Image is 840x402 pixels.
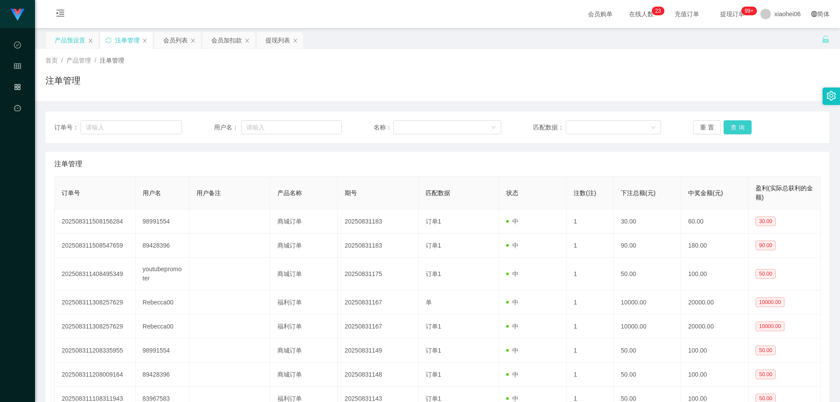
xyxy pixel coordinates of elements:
[688,189,723,196] span: 中奖金额(元)
[614,234,681,258] td: 90.00
[506,371,518,378] span: 中
[614,339,681,363] td: 50.00
[14,59,21,76] i: 图标: table
[756,322,784,331] span: 10000.00
[136,234,189,258] td: 89428396
[14,100,21,188] a: 图标: dashboard平台首页
[374,123,393,132] span: 名称：
[270,234,338,258] td: 商城订单
[670,11,703,17] span: 充值订单
[55,234,136,258] td: 202508311508547659
[190,38,196,43] i: 图标: close
[567,258,614,290] td: 1
[55,210,136,234] td: 202508311508156284
[756,185,813,201] span: 盈利(实际总获利的金额)
[270,363,338,387] td: 商城订单
[658,7,661,15] p: 3
[55,258,136,290] td: 202508311408495349
[756,346,776,355] span: 50.00
[614,315,681,339] td: 10000.00
[80,120,182,134] input: 请输入
[136,363,189,387] td: 89428396
[614,210,681,234] td: 30.00
[826,91,836,101] i: 图标: setting
[506,323,518,330] span: 中
[277,189,302,196] span: 产品名称
[115,32,140,49] div: 注单管理
[136,290,189,315] td: Rebecca00
[62,189,80,196] span: 订单号
[681,339,749,363] td: 100.00
[345,189,357,196] span: 期号
[214,123,241,132] span: 用户名：
[270,210,338,234] td: 商城订单
[681,234,749,258] td: 180.00
[45,74,80,87] h1: 注单管理
[614,258,681,290] td: 50.00
[266,32,290,49] div: 提现列表
[338,258,419,290] td: 20250831175
[621,189,655,196] span: 下注总额(元)
[270,315,338,339] td: 福利订单
[338,339,419,363] td: 20250831149
[100,57,124,64] span: 注单管理
[211,32,242,49] div: 会员加扣款
[55,363,136,387] td: 202508311208009164
[756,241,776,250] span: 90.00
[14,63,21,141] span: 会员管理
[716,11,749,17] span: 提现订单
[55,32,85,49] div: 产品预设置
[426,218,441,225] span: 订单1
[681,363,749,387] td: 100.00
[567,315,614,339] td: 1
[811,11,817,17] i: 图标: global
[10,9,24,21] img: logo.9652507e.png
[338,315,419,339] td: 20250831167
[567,210,614,234] td: 1
[567,363,614,387] td: 1
[681,290,749,315] td: 20000.00
[61,57,63,64] span: /
[533,123,566,132] span: 匹配数据：
[651,7,664,15] sup: 23
[614,363,681,387] td: 50.00
[426,270,441,277] span: 订单1
[94,57,96,64] span: /
[651,125,656,131] i: 图标: down
[625,11,658,17] span: 在线人数
[693,120,721,134] button: 重 置
[426,347,441,354] span: 订单1
[574,189,596,196] span: 注数(注)
[506,347,518,354] span: 中
[338,234,419,258] td: 20250831183
[241,120,342,134] input: 请输入
[506,189,518,196] span: 状态
[681,210,749,234] td: 60.00
[491,125,496,131] i: 图标: down
[55,315,136,339] td: 202508311308257629
[136,210,189,234] td: 98991554
[506,242,518,249] span: 中
[270,258,338,290] td: 商城订单
[163,32,188,49] div: 会员列表
[196,189,221,196] span: 用户备注
[567,234,614,258] td: 1
[142,38,147,43] i: 图标: close
[45,0,75,28] i: 图标: menu-unfold
[681,258,749,290] td: 100.00
[55,290,136,315] td: 202508311308257629
[338,363,419,387] td: 20250831148
[14,84,21,162] span: 产品管理
[426,323,441,330] span: 订单1
[756,370,776,379] span: 50.00
[66,57,91,64] span: 产品管理
[293,38,298,43] i: 图标: close
[426,189,450,196] span: 匹配数据
[136,339,189,363] td: 98991554
[55,339,136,363] td: 202508311208335955
[426,395,441,402] span: 订单1
[506,270,518,277] span: 中
[426,299,432,306] span: 单
[506,395,518,402] span: 中
[822,35,829,43] i: 图标: unlock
